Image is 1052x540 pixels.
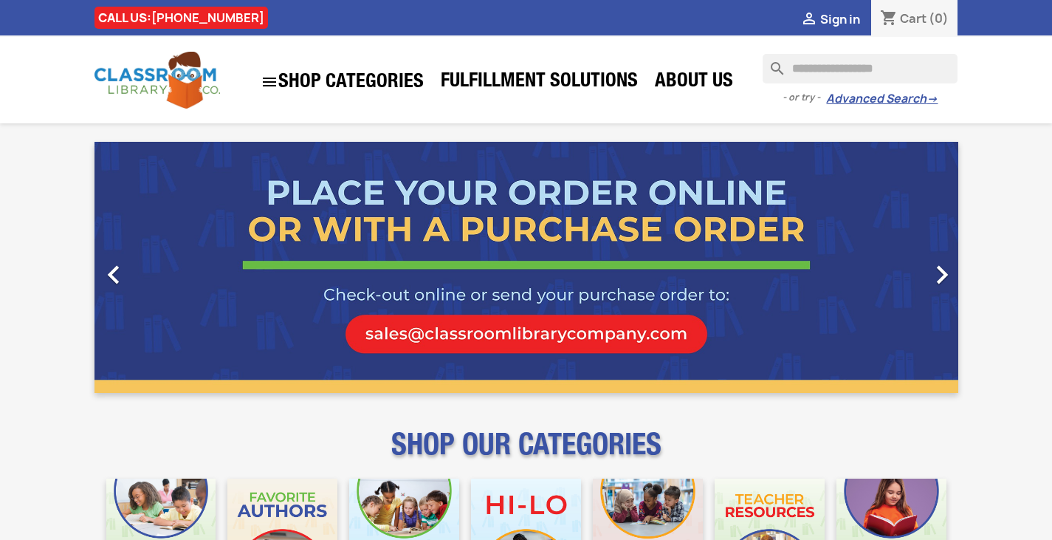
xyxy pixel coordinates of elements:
a: Fulfillment Solutions [433,68,645,98]
span: Sign in [820,11,860,27]
a: Next [828,142,958,393]
i: shopping_cart [880,10,898,28]
a:  Sign in [800,11,860,27]
div: CALL US: [94,7,268,29]
input: Search [763,54,958,83]
i:  [261,73,278,91]
img: Classroom Library Company [94,52,220,109]
i:  [924,256,960,293]
i:  [95,256,132,293]
a: Previous [94,142,224,393]
a: SHOP CATEGORIES [253,66,431,98]
span: Cart [900,10,926,27]
span: - or try - [783,90,826,105]
i:  [800,11,818,29]
i: search [763,54,780,72]
a: [PHONE_NUMBER] [151,10,264,26]
span: (0) [929,10,949,27]
p: SHOP OUR CATEGORIES [94,440,958,467]
a: About Us [647,68,740,98]
span: → [926,92,938,106]
a: Advanced Search→ [826,92,938,106]
ul: Carousel container [94,142,958,393]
